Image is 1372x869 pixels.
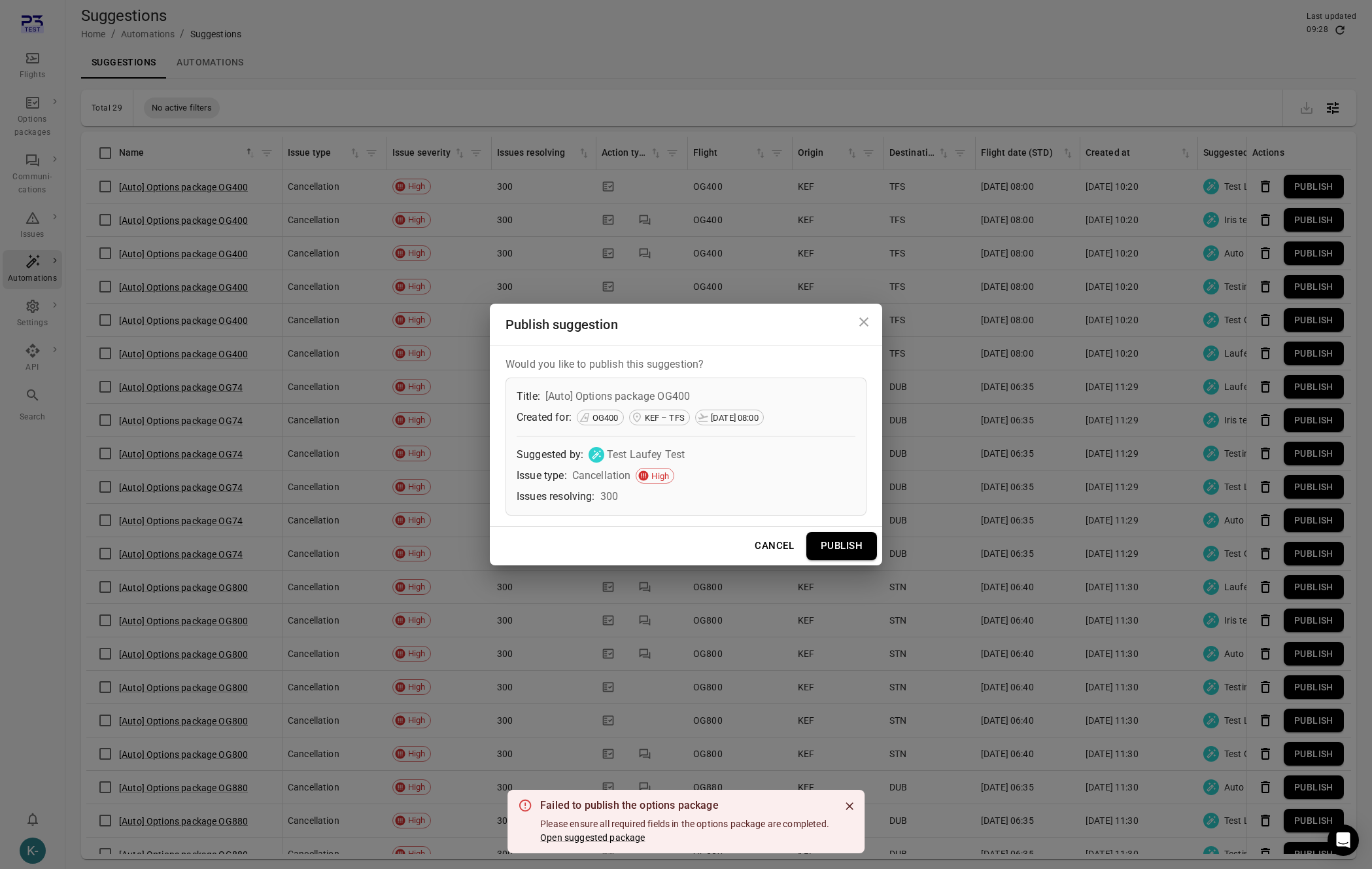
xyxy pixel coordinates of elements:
div: Title: [517,389,540,404]
button: Cancel [747,532,801,559]
button: Publish [806,532,877,559]
div: Created for: [517,410,572,425]
span: [DATE] 08:00 [706,412,763,425]
div: Issue type: [517,468,567,484]
h2: Publish suggestion [490,304,882,346]
div: Cancellation [572,468,631,484]
button: Open suggested package [540,831,645,844]
div: Please ensure all required fields in the options package are completed. [540,817,829,830]
div: [Auto] Options package OG400 [545,389,690,404]
span: High [647,470,674,483]
div: Issues resolving: [517,489,595,505]
div: Open Intercom Messenger [1328,825,1359,856]
div: Failed to publish the options package [540,798,829,813]
span: OG400 [588,412,623,425]
button: Close dialog [851,309,877,335]
p: Would you like to publish this suggestion? [506,357,866,372]
div: Suggested by: [517,447,583,463]
button: Close [840,796,859,816]
span: KEF – TFS [640,412,689,425]
div: Test Laufey Test [607,447,685,463]
div: 300 [600,489,618,505]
